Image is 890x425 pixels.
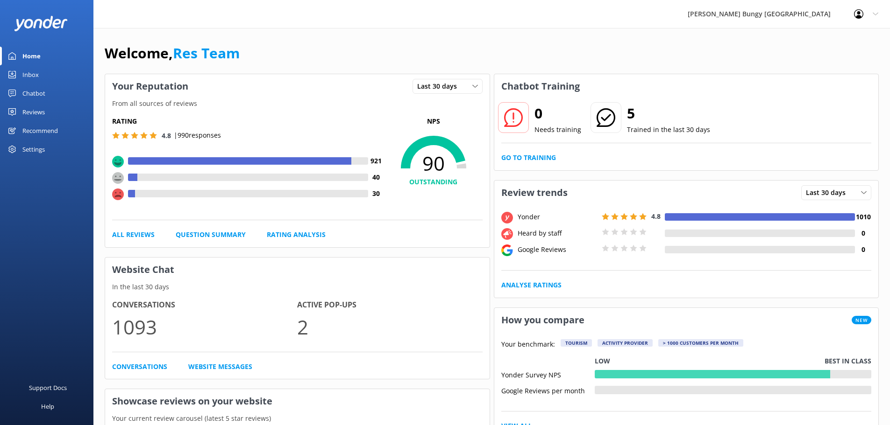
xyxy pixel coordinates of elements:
h2: 0 [534,102,581,125]
a: Go to Training [501,153,556,163]
span: 90 [384,152,483,175]
h4: 921 [368,156,384,166]
div: Activity Provider [598,339,653,347]
h4: 40 [368,172,384,182]
a: Rating Analysis [267,230,326,240]
span: Last 30 days [806,188,851,198]
h4: Active Pop-ups [297,299,482,311]
div: Heard by staff [515,228,599,238]
a: Question Summary [176,230,246,240]
div: Tourism [561,339,592,347]
div: Settings [22,140,45,159]
div: Google Reviews per month [501,386,595,394]
h3: Showcase reviews on your website [105,389,490,413]
p: 1093 [112,311,297,342]
p: 2 [297,311,482,342]
span: 4.8 [651,212,661,221]
p: In the last 30 days [105,282,490,292]
h4: Conversations [112,299,297,311]
a: Res Team [173,43,240,63]
div: Home [22,47,41,65]
div: Support Docs [29,378,67,397]
p: Low [595,356,610,366]
a: Conversations [112,362,167,372]
p: | 990 responses [174,130,221,140]
p: Your benchmark: [501,339,555,350]
p: Best in class [825,356,871,366]
span: New [852,316,871,324]
h4: 30 [368,188,384,199]
p: Your current review carousel (latest 5 star reviews) [105,413,490,424]
p: NPS [384,116,483,126]
div: Chatbot [22,84,45,103]
h1: Welcome, [105,42,240,64]
a: Analyse Ratings [501,280,562,290]
div: > 1000 customers per month [658,339,743,347]
p: From all sources of reviews [105,98,490,109]
h3: Chatbot Training [494,74,587,98]
div: Google Reviews [515,244,599,255]
h4: OUTSTANDING [384,177,483,187]
h4: 0 [855,244,871,255]
p: Needs training [534,125,581,135]
div: Recommend [22,121,58,140]
h3: Review trends [494,181,575,205]
h4: 1010 [855,212,871,222]
div: Yonder [515,212,599,222]
span: Last 30 days [417,81,463,91]
a: All Reviews [112,230,155,240]
h3: Your Reputation [105,74,195,98]
div: Help [41,397,54,416]
h3: How you compare [494,308,591,332]
h3: Website Chat [105,258,490,282]
h5: Rating [112,116,384,126]
span: 4.8 [162,131,171,140]
div: Yonder Survey NPS [501,370,595,378]
a: Website Messages [188,362,252,372]
img: yonder-white-logo.png [14,16,68,31]
div: Inbox [22,65,39,84]
h4: 0 [855,228,871,238]
h2: 5 [627,102,710,125]
div: Reviews [22,103,45,121]
p: Trained in the last 30 days [627,125,710,135]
